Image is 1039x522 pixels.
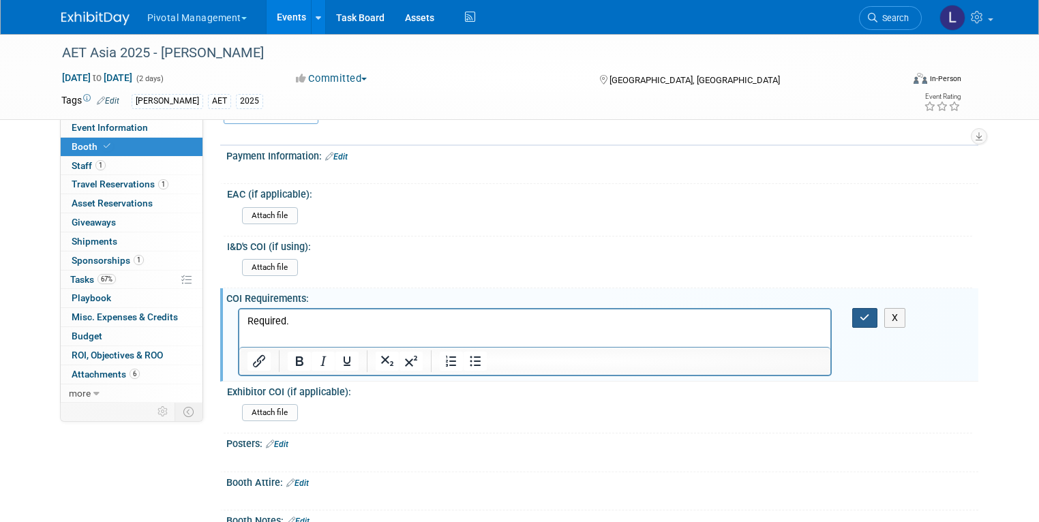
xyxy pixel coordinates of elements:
div: AET [208,94,231,108]
button: Bold [288,352,311,371]
span: more [69,388,91,399]
span: 1 [134,255,144,265]
a: Asset Reservations [61,194,202,213]
span: Event Information [72,122,148,133]
a: Event Information [61,119,202,137]
a: Attachments6 [61,365,202,384]
span: Sponsorships [72,255,144,266]
span: Search [877,13,909,23]
div: COI Requirements: [226,288,978,305]
div: In-Person [929,74,961,84]
button: Insert/edit link [247,352,271,371]
img: Leslie Pelton [939,5,965,31]
td: Toggle Event Tabs [175,403,202,420]
span: 67% [97,274,116,284]
span: Travel Reservations [72,179,168,189]
a: Edit [325,152,348,162]
a: Playbook [61,289,202,307]
div: Payment Information: [226,146,978,164]
iframe: Rich Text Area [239,309,831,347]
button: Italic [312,352,335,371]
a: more [61,384,202,403]
button: Committed [291,72,372,86]
span: Tasks [70,274,116,285]
i: Booth reservation complete [104,142,110,150]
span: to [91,72,104,83]
a: Edit [286,478,309,488]
span: Staff [72,160,106,171]
div: [PERSON_NAME] [132,94,203,108]
span: 1 [158,179,168,189]
div: Event Rating [924,93,961,100]
span: Misc. Expenses & Credits [72,311,178,322]
img: ExhibitDay [61,12,130,25]
span: [GEOGRAPHIC_DATA], [GEOGRAPHIC_DATA] [609,75,780,85]
div: 2025 [236,94,263,108]
a: Budget [61,327,202,346]
a: Booth [61,138,202,156]
span: Budget [72,331,102,341]
a: Travel Reservations1 [61,175,202,194]
div: Booth Attire: [226,472,978,490]
button: Superscript [400,352,423,371]
span: Booth [72,141,113,152]
td: Personalize Event Tab Strip [151,403,175,420]
a: Misc. Expenses & Credits [61,308,202,326]
button: Bullet list [464,352,487,371]
a: Edit [266,440,288,449]
span: 6 [130,369,140,379]
button: X [884,308,906,328]
span: ROI, Objectives & ROO [72,350,163,360]
span: Attachments [72,369,140,380]
a: Search [859,6,922,30]
span: [DATE] [DATE] [61,72,133,84]
a: Staff1 [61,157,202,175]
span: Asset Reservations [72,198,153,209]
img: Format-Inperson.png [914,73,927,84]
a: Edit [97,96,119,106]
a: ROI, Objectives & ROO [61,346,202,365]
button: Subscript [376,352,399,371]
td: Tags [61,93,119,109]
div: Posters: [226,433,978,451]
div: I&D's COI (if using): [227,236,972,254]
span: 1 [95,160,106,170]
div: Event Format [828,71,961,91]
span: Shipments [72,236,117,247]
div: EAC (if applicable): [227,184,972,201]
a: Sponsorships1 [61,251,202,270]
div: Exhibitor COI (if applicable): [227,382,972,399]
a: Shipments [61,232,202,251]
div: AET Asia 2025 - [PERSON_NAME] [57,41,885,65]
span: Giveaways [72,217,116,228]
button: Numbered list [440,352,463,371]
a: Giveaways [61,213,202,232]
button: Underline [335,352,359,371]
span: Playbook [72,292,111,303]
a: Tasks67% [61,271,202,289]
span: (2 days) [135,74,164,83]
